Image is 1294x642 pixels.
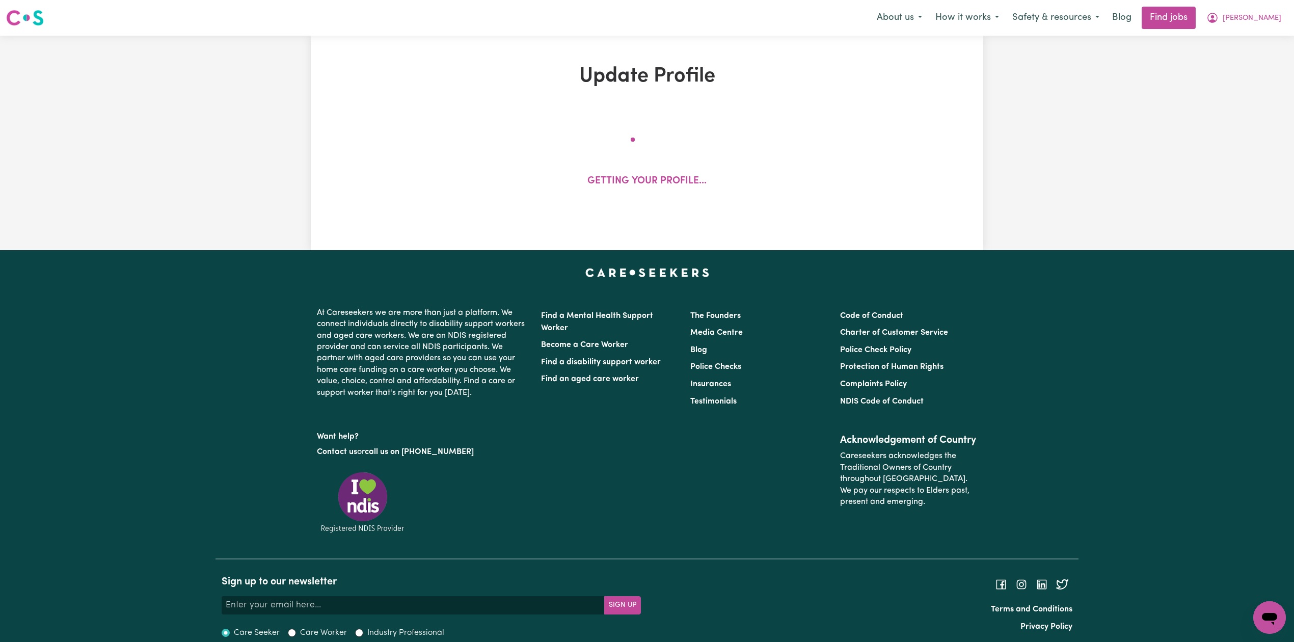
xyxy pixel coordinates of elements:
a: Media Centre [690,329,743,337]
input: Enter your email here... [222,596,605,614]
h2: Sign up to our newsletter [222,576,641,588]
a: Charter of Customer Service [840,329,948,337]
a: Police Checks [690,363,741,371]
label: Care Seeker [234,627,280,639]
button: Subscribe [604,596,641,614]
label: Care Worker [300,627,347,639]
a: Police Check Policy [840,346,911,354]
a: Follow Careseekers on Facebook [995,580,1007,588]
img: Registered NDIS provider [317,470,409,534]
a: Protection of Human Rights [840,363,943,371]
p: At Careseekers we are more than just a platform. We connect individuals directly to disability su... [317,303,529,403]
a: Find a Mental Health Support Worker [541,312,653,332]
p: or [317,442,529,462]
a: Follow Careseekers on LinkedIn [1036,580,1048,588]
button: How it works [929,7,1006,29]
a: call us on [PHONE_NUMBER] [365,448,474,456]
a: Terms and Conditions [991,605,1072,613]
a: The Founders [690,312,741,320]
a: Follow Careseekers on Twitter [1056,580,1068,588]
a: Contact us [317,448,357,456]
button: Safety & resources [1006,7,1106,29]
a: Find jobs [1142,7,1196,29]
p: Getting your profile... [587,174,707,189]
a: Testimonials [690,397,737,406]
a: Complaints Policy [840,380,907,388]
a: Follow Careseekers on Instagram [1015,580,1028,588]
h2: Acknowledgement of Country [840,434,977,446]
a: Find a disability support worker [541,358,661,366]
a: Become a Care Worker [541,341,628,349]
a: Privacy Policy [1020,623,1072,631]
iframe: Button to launch messaging window [1253,601,1286,634]
label: Industry Professional [367,627,444,639]
span: [PERSON_NAME] [1223,13,1281,24]
p: Want help? [317,427,529,442]
button: My Account [1200,7,1288,29]
a: Insurances [690,380,731,388]
p: Careseekers acknowledges the Traditional Owners of Country throughout [GEOGRAPHIC_DATA]. We pay o... [840,446,977,512]
a: Careseekers home page [585,269,709,277]
img: Careseekers logo [6,9,44,27]
a: Blog [1106,7,1138,29]
a: Code of Conduct [840,312,903,320]
a: Blog [690,346,707,354]
a: NDIS Code of Conduct [840,397,924,406]
h1: Update Profile [429,64,865,89]
a: Find an aged care worker [541,375,639,383]
a: Careseekers logo [6,6,44,30]
button: About us [870,7,929,29]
